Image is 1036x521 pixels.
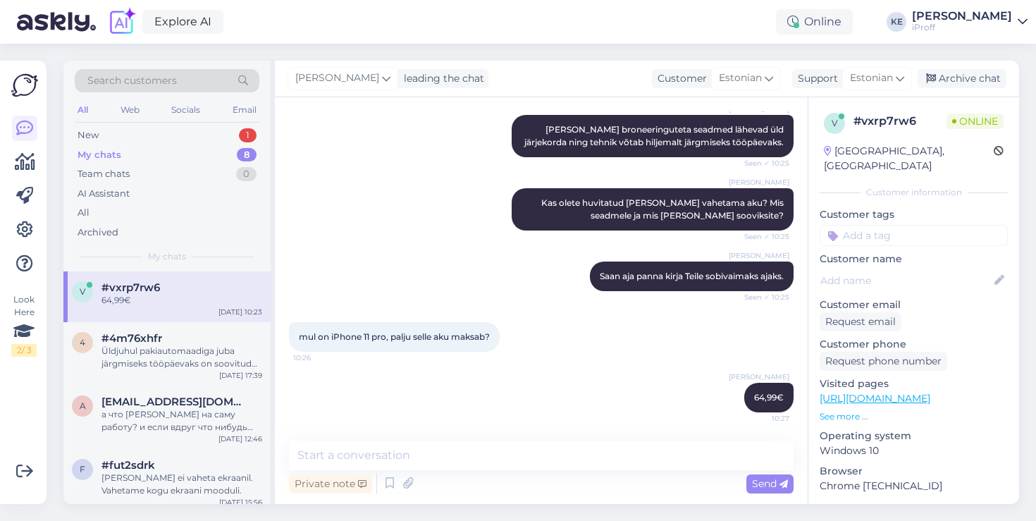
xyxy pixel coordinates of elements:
[101,345,262,370] div: Üldjuhul pakiautomaadiga juba järgmiseks tööpäevaks on soovitud asukohas need.
[918,69,1006,88] div: Archive chat
[11,72,38,99] img: Askly Logo
[820,392,930,405] a: [URL][DOMAIN_NAME]
[820,429,1008,443] p: Operating system
[80,337,85,348] span: 4
[719,71,762,86] span: Estonian
[820,252,1008,266] p: Customer name
[101,332,162,345] span: #4m76xhfr
[237,148,257,162] div: 8
[946,114,1004,129] span: Online
[820,352,947,371] div: Request phone number
[652,71,707,86] div: Customer
[736,292,789,302] span: Seen ✓ 10:25
[820,186,1008,199] div: Customer information
[239,128,257,142] div: 1
[218,434,262,444] div: [DATE] 12:46
[101,408,262,434] div: а что [PERSON_NAME] на саму работу? и если вдруг что нибудь заденется в ходе работы, не придется ...
[820,410,1008,423] p: See more ...
[80,464,85,474] span: f
[101,294,262,307] div: 64,99€
[820,479,1008,494] p: Chrome [TECHNICAL_ID]
[78,167,130,181] div: Team chats
[218,307,262,317] div: [DATE] 10:23
[792,71,838,86] div: Support
[78,187,130,201] div: AI Assistant
[820,464,1008,479] p: Browser
[729,372,789,382] span: [PERSON_NAME]
[236,167,257,181] div: 0
[293,353,346,363] span: 10:26
[820,443,1008,458] p: Windows 10
[754,392,784,403] span: 64,99€
[78,148,121,162] div: My chats
[832,118,837,128] span: v
[398,71,484,86] div: leading the chat
[80,286,85,297] span: v
[168,101,203,119] div: Socials
[87,73,177,88] span: Search customers
[219,370,262,381] div: [DATE] 17:39
[219,497,262,508] div: [DATE] 15:56
[118,101,142,119] div: Web
[820,312,901,331] div: Request email
[107,7,137,37] img: explore-ai
[289,474,372,494] div: Private note
[820,337,1008,352] p: Customer phone
[80,400,86,411] span: a
[101,459,155,472] span: #fut2sdrk
[729,177,789,188] span: [PERSON_NAME]
[850,71,893,86] span: Estonian
[524,124,786,147] span: [PERSON_NAME] broneeringuteta seadmed lähevad üld järjekorda ning tehnik võtab hiljemalt järgmise...
[230,101,259,119] div: Email
[887,12,906,32] div: KE
[299,331,490,342] span: mul on iPhone 11 pro, palju selle aku maksab?
[78,226,118,240] div: Archived
[142,10,223,34] a: Explore AI
[912,11,1012,22] div: [PERSON_NAME]
[820,376,1008,391] p: Visited pages
[736,413,789,424] span: 10:27
[11,344,37,357] div: 2 / 3
[853,113,946,130] div: # vxrp7rw6
[541,197,786,221] span: Kas olete huvitatud [PERSON_NAME] vahetama aku? Mis seadmele ja mis [PERSON_NAME] sooviksite?
[101,281,160,294] span: #vxrp7rw6
[820,225,1008,246] input: Add a tag
[148,250,186,263] span: My chats
[295,71,379,86] span: [PERSON_NAME]
[78,128,99,142] div: New
[820,207,1008,222] p: Customer tags
[752,477,788,490] span: Send
[729,250,789,261] span: [PERSON_NAME]
[75,101,91,119] div: All
[11,293,37,357] div: Look Here
[101,472,262,497] div: [PERSON_NAME] ei vaheta ekraanil. Vahetame kogu ekraani mooduli.
[600,271,784,281] span: Saan aja panna kirja Teile sobivaimaks ajaks.
[820,273,992,288] input: Add name
[912,22,1012,33] div: iProff
[776,9,853,35] div: Online
[820,298,1008,312] p: Customer email
[912,11,1028,33] a: [PERSON_NAME]iProff
[101,396,248,408] span: aazhxc@gmail.com
[736,158,789,168] span: Seen ✓ 10:25
[824,144,994,173] div: [GEOGRAPHIC_DATA], [GEOGRAPHIC_DATA]
[736,231,789,242] span: Seen ✓ 10:25
[78,206,90,220] div: All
